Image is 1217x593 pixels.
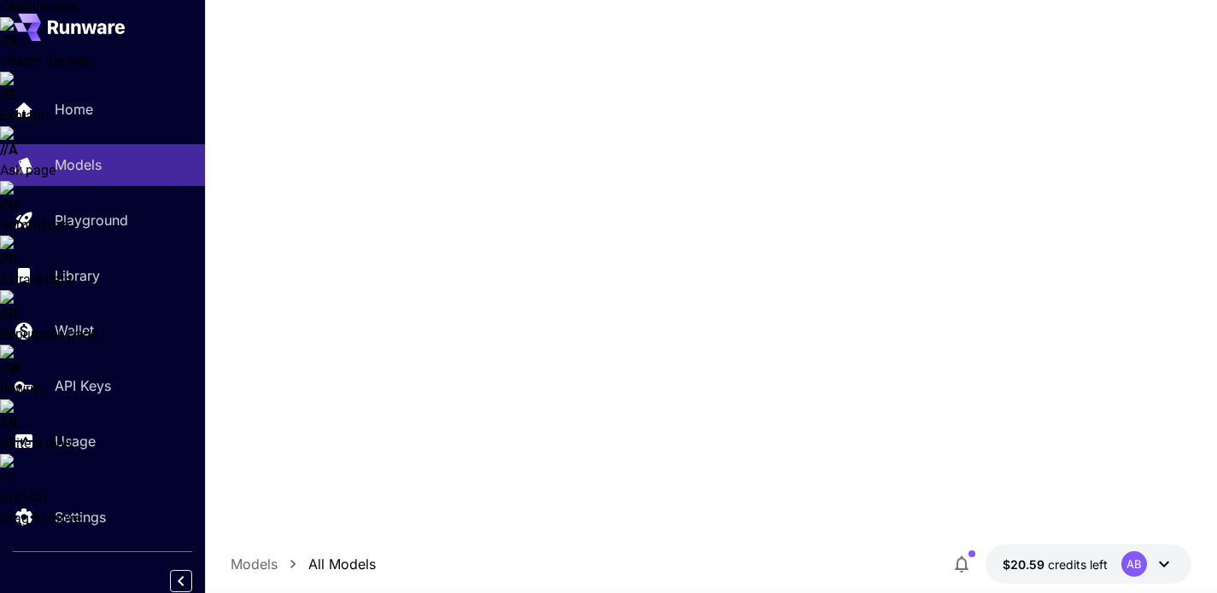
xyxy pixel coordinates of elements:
a: Models [231,554,278,574]
button: Collapse sidebar [170,570,192,592]
span: credits left [1048,557,1108,572]
button: $20.58728AB [986,544,1191,584]
a: All Models [308,554,376,574]
div: $20.58728 [1003,555,1108,573]
span: $20.59 [1003,557,1048,572]
div: AB [1121,551,1147,577]
nav: breadcrumb [231,554,376,574]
